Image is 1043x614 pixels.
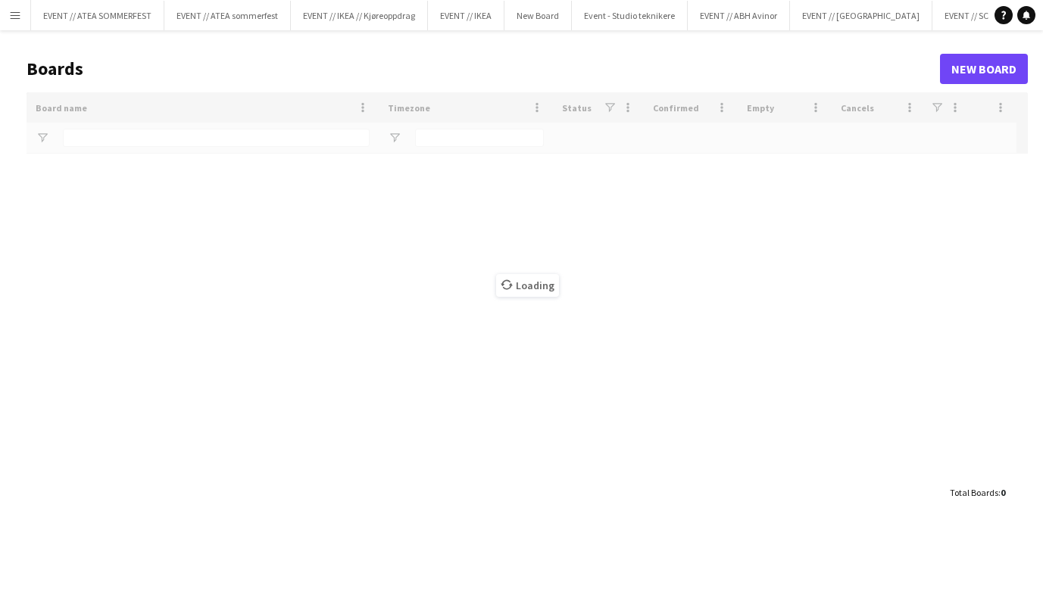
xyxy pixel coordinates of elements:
[27,58,940,80] h1: Boards
[950,487,998,498] span: Total Boards
[950,478,1005,507] div: :
[164,1,291,30] button: EVENT // ATEA sommerfest
[1001,487,1005,498] span: 0
[790,1,932,30] button: EVENT // [GEOGRAPHIC_DATA]
[940,54,1028,84] a: New Board
[572,1,688,30] button: Event - Studio teknikere
[688,1,790,30] button: EVENT // ABH Avinor
[496,274,559,297] span: Loading
[31,1,164,30] button: EVENT // ATEA SOMMERFEST
[291,1,428,30] button: EVENT // IKEA // Kjøreoppdrag
[428,1,504,30] button: EVENT // IKEA
[504,1,572,30] button: New Board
